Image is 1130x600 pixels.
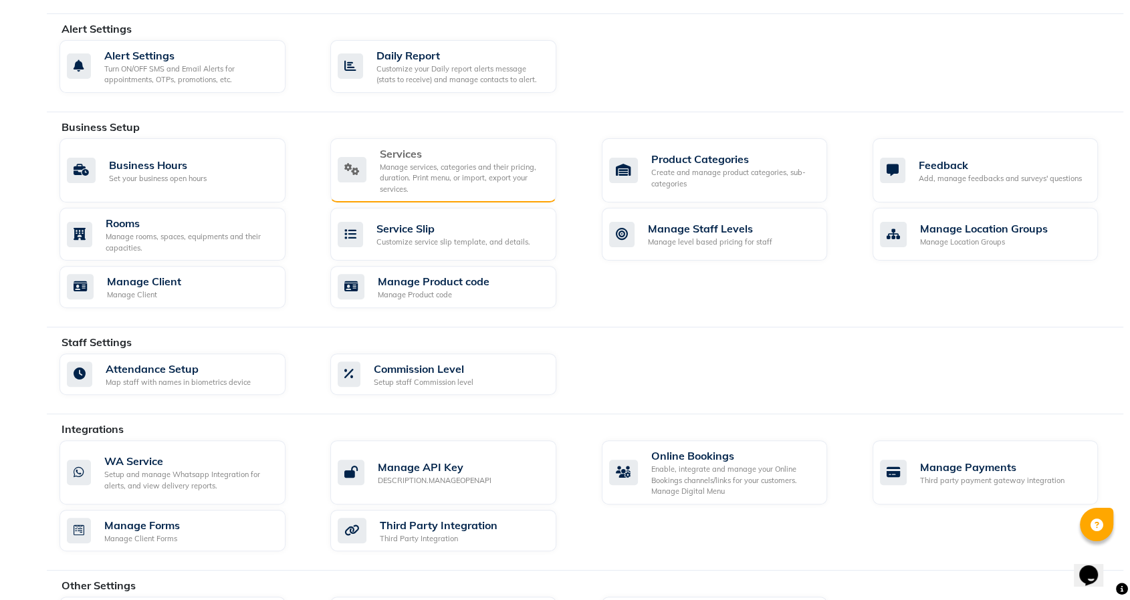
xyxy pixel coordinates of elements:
div: Set your business open hours [109,173,207,184]
div: Daily Report [376,47,546,63]
a: Product CategoriesCreate and manage product categories, sub-categories [602,138,853,203]
a: Commission LevelSetup staff Commission level [330,353,581,396]
a: Online BookingsEnable, integrate and manage your Online Bookings channels/links for your customer... [602,440,853,504]
div: Customize service slip template, and details. [376,237,530,248]
a: Attendance SetupMap staff with names in biometrics device [60,353,310,396]
div: Setup staff Commission level [374,377,473,388]
a: Manage Staff LevelsManage level based pricing for staff [602,208,853,261]
div: Manage Client [107,273,181,289]
div: Setup and manage Whatsapp Integration for alerts, and view delivery reports. [104,469,275,491]
a: Manage Location GroupsManage Location Groups [873,208,1123,261]
a: Service SlipCustomize service slip template, and details. [330,208,581,261]
div: Map staff with names in biometrics device [106,377,251,388]
div: Product Categories [651,151,817,167]
div: Third Party Integration [380,533,497,545]
iframe: chat widget [1074,547,1117,587]
a: Daily ReportCustomize your Daily report alerts message (stats to receive) and manage contacts to ... [330,40,581,93]
div: DESCRIPTION.MANAGEOPENAPI [378,475,491,486]
a: ServicesManage services, categories and their pricing, duration. Print menu, or import, export yo... [330,138,581,203]
div: Third Party Integration [380,517,497,533]
div: Manage Payments [920,459,1064,475]
a: Manage ClientManage Client [60,266,310,308]
a: Manage Product codeManage Product code [330,266,581,308]
div: Turn ON/OFF SMS and Email Alerts for appointments, OTPs, promotions, etc. [104,63,275,86]
div: Create and manage product categories, sub-categories [651,167,817,189]
a: RoomsManage rooms, spaces, equipments and their capacities. [60,208,310,261]
div: Service Slip [376,220,530,237]
a: Business HoursSet your business open hours [60,138,310,203]
div: Manage Forms [104,517,180,533]
a: Manage FormsManage Client Forms [60,510,310,552]
a: FeedbackAdd, manage feedbacks and surveys' questions [873,138,1123,203]
div: Third party payment gateway integration [920,475,1064,486]
div: Business Hours [109,157,207,173]
div: Manage level based pricing for staff [648,237,772,248]
div: Rooms [106,215,275,231]
a: Alert SettingsTurn ON/OFF SMS and Email Alerts for appointments, OTPs, promotions, etc. [60,40,310,93]
div: Customize your Daily report alerts message (stats to receive) and manage contacts to alert. [376,63,546,86]
div: Manage rooms, spaces, equipments and their capacities. [106,231,275,253]
div: Enable, integrate and manage your Online Bookings channels/links for your customers. Manage Digit... [651,464,817,497]
div: Attendance Setup [106,361,251,377]
div: Manage Product code [378,289,489,301]
div: Feedback [919,157,1082,173]
div: Add, manage feedbacks and surveys' questions [919,173,1082,184]
div: Commission Level [374,361,473,377]
div: Online Bookings [651,448,817,464]
a: Third Party IntegrationThird Party Integration [330,510,581,552]
a: WA ServiceSetup and manage Whatsapp Integration for alerts, and view delivery reports. [60,440,310,504]
div: WA Service [104,453,275,469]
a: Manage API KeyDESCRIPTION.MANAGEOPENAPI [330,440,581,504]
div: Alert Settings [104,47,275,63]
div: Manage Location Groups [920,237,1048,248]
a: Manage PaymentsThird party payment gateway integration [873,440,1123,504]
div: Manage Staff Levels [648,220,772,237]
div: Manage API Key [378,459,491,475]
div: Services [380,146,546,162]
div: Manage Product code [378,273,489,289]
div: Manage Client Forms [104,533,180,545]
div: Manage Client [107,289,181,301]
div: Manage services, categories and their pricing, duration. Print menu, or import, export your servi... [380,162,546,195]
div: Manage Location Groups [920,220,1048,237]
